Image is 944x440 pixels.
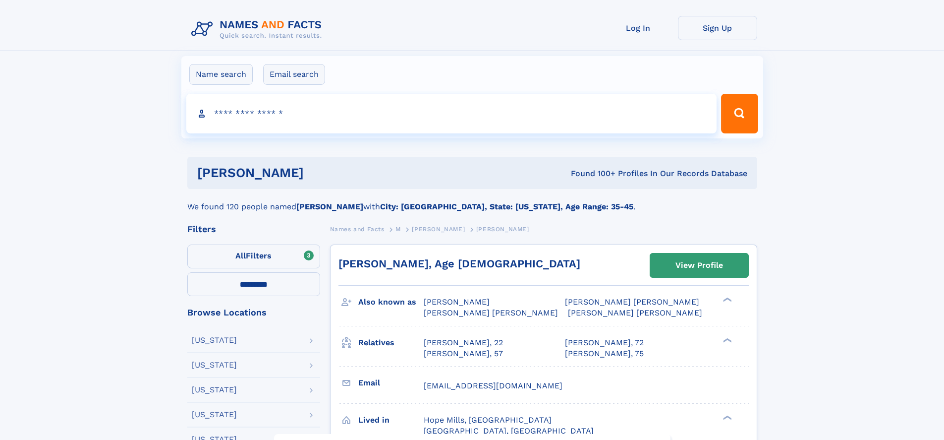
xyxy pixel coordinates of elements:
[192,411,237,419] div: [US_STATE]
[235,251,246,260] span: All
[424,381,562,390] span: [EMAIL_ADDRESS][DOMAIN_NAME]
[189,64,253,85] label: Name search
[476,226,529,233] span: [PERSON_NAME]
[565,337,644,348] a: [PERSON_NAME], 72
[650,253,748,277] a: View Profile
[412,223,465,235] a: [PERSON_NAME]
[395,226,401,233] span: M
[395,223,401,235] a: M
[187,308,320,317] div: Browse Locations
[358,294,424,311] h3: Also known as
[187,189,757,213] div: We found 120 people named with .
[192,386,237,394] div: [US_STATE]
[565,297,699,307] span: [PERSON_NAME] [PERSON_NAME]
[358,334,424,351] h3: Relatives
[424,415,552,425] span: Hope Mills, [GEOGRAPHIC_DATA]
[187,225,320,234] div: Filters
[437,168,747,179] div: Found 100+ Profiles In Our Records Database
[675,254,723,277] div: View Profile
[412,226,465,233] span: [PERSON_NAME]
[187,16,330,43] img: Logo Names and Facts
[721,337,732,343] div: ❯
[338,257,580,270] a: [PERSON_NAME], Age [DEMOGRAPHIC_DATA]
[187,245,320,268] label: Filters
[186,94,717,133] input: search input
[599,16,678,40] a: Log In
[197,167,438,179] h1: [PERSON_NAME]
[568,308,702,317] span: [PERSON_NAME] [PERSON_NAME]
[358,412,424,429] h3: Lived in
[296,202,363,211] b: [PERSON_NAME]
[678,16,757,40] a: Sign Up
[424,308,558,317] span: [PERSON_NAME] [PERSON_NAME]
[721,414,732,421] div: ❯
[721,297,732,303] div: ❯
[263,64,325,85] label: Email search
[192,361,237,369] div: [US_STATE]
[424,337,503,348] a: [PERSON_NAME], 22
[721,94,758,133] button: Search Button
[330,223,385,235] a: Names and Facts
[358,375,424,391] h3: Email
[424,426,594,436] span: [GEOGRAPHIC_DATA], [GEOGRAPHIC_DATA]
[424,297,490,307] span: [PERSON_NAME]
[192,336,237,344] div: [US_STATE]
[565,348,644,359] a: [PERSON_NAME], 75
[424,348,503,359] a: [PERSON_NAME], 57
[380,202,633,211] b: City: [GEOGRAPHIC_DATA], State: [US_STATE], Age Range: 35-45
